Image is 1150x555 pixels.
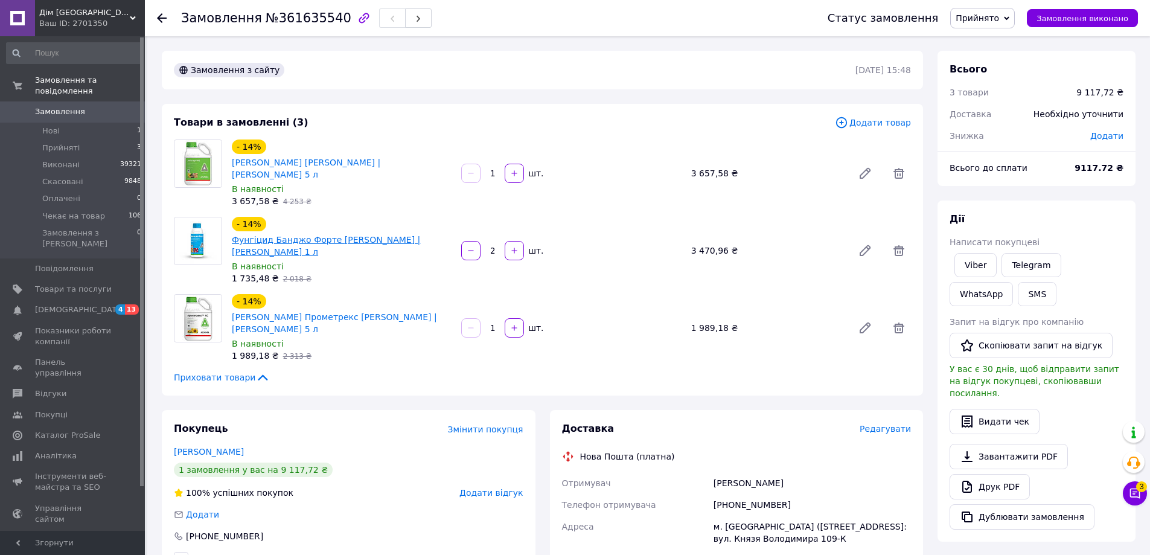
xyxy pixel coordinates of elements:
span: Прийнято [956,13,999,23]
span: Всього [950,63,987,75]
span: Додати [186,510,219,519]
button: Видати чек [950,409,1040,434]
a: Редагувати [853,239,877,263]
span: Запит на відгук про компанію [950,317,1084,327]
a: Viber [954,253,997,277]
span: В наявності [232,184,284,194]
span: Скасовані [42,176,83,187]
span: Каталог ProSale [35,430,100,441]
time: [DATE] 15:48 [855,65,911,75]
div: шт. [525,322,545,334]
div: 1 989,18 ₴ [686,319,848,336]
span: Телефон отримувача [562,500,656,510]
span: Адреса [562,522,594,531]
span: Відгуки [35,388,66,399]
a: Друк PDF [950,474,1030,499]
span: 9848 [124,176,141,187]
div: 9 117,72 ₴ [1076,86,1123,98]
span: 3 [1136,481,1147,492]
span: Показники роботи компанії [35,326,112,347]
span: Додати відгук [459,488,523,498]
span: Знижка [950,131,984,141]
span: Додати [1090,131,1123,141]
input: Пошук [6,42,142,64]
span: Всього до сплати [950,163,1027,173]
span: Видалити [887,161,911,185]
button: SMS [1018,282,1056,306]
span: 2 018 ₴ [283,275,311,283]
a: Редагувати [853,161,877,185]
span: 13 [125,304,139,315]
div: Статус замовлення [828,12,939,24]
span: [DEMOGRAPHIC_DATA] [35,304,124,315]
b: 9117.72 ₴ [1075,163,1123,173]
span: Виконані [42,159,80,170]
span: Замовлення виконано [1037,14,1128,23]
div: - 14% [232,140,266,154]
div: Замовлення з сайту [174,63,284,77]
img: Гербіцид Рейсер КЕ Адама | Adama 5 л [174,140,222,187]
span: 4 [115,304,125,315]
span: Редагувати [860,424,911,434]
a: [PERSON_NAME] [174,447,244,457]
span: Замовлення [35,106,85,117]
img: Фунгіцид Банджо Форте КС Адама | Adama 1 л [175,217,221,265]
span: Дії [950,213,965,225]
span: У вас є 30 днів, щоб відправити запит на відгук покупцеві, скопіювавши посилання. [950,364,1119,398]
div: [PERSON_NAME] [711,472,913,494]
div: 3 470,96 ₴ [686,242,848,259]
span: 3 товари [950,88,989,97]
span: 1 989,18 ₴ [232,351,279,361]
a: Telegram [1001,253,1061,277]
span: Нові [42,126,60,136]
div: 1 замовлення у вас на 9 117,72 ₴ [174,463,333,477]
span: Повідомлення [35,263,94,274]
span: Покупець [174,423,228,434]
span: Аналітика [35,451,77,461]
a: Фунгіцид Банджо Форте [PERSON_NAME] | [PERSON_NAME] 1 л [232,235,420,257]
span: 39321 [120,159,141,170]
span: Товари та послуги [35,284,112,295]
span: Замовлення та повідомлення [35,75,145,97]
div: Нова Пошта (платна) [577,451,678,463]
span: Прийняті [42,143,80,153]
span: Оплачені [42,193,80,204]
span: 0 [137,228,141,249]
a: Редагувати [853,316,877,340]
span: №361635540 [266,11,351,25]
a: Завантажити PDF [950,444,1068,469]
span: Панель управління [35,357,112,379]
button: Дублювати замовлення [950,504,1094,530]
span: Видалити [887,239,911,263]
span: 100% [186,488,210,498]
span: 1 [137,126,141,136]
span: Написати покупцеві [950,237,1040,247]
div: [PHONE_NUMBER] [185,530,264,542]
a: [PERSON_NAME] Прометрекс [PERSON_NAME] | [PERSON_NAME] 5 л [232,312,437,334]
span: Додати товар [835,116,911,129]
span: Доставка [562,423,615,434]
span: Замовлення [181,11,262,25]
span: Отримувач [562,478,611,488]
div: [PHONE_NUMBER] [711,494,913,516]
span: 3 [137,143,141,153]
a: WhatsApp [950,282,1013,306]
span: Управління сайтом [35,503,112,525]
span: 0 [137,193,141,204]
div: 3 657,58 ₴ [686,165,848,182]
button: Скопіювати запит на відгук [950,333,1113,358]
div: м. [GEOGRAPHIC_DATA] ([STREET_ADDRESS]: вул. Князя Володимира 109-К [711,516,913,550]
span: 4 253 ₴ [283,197,311,206]
span: Інструменти веб-майстра та SEO [35,471,112,493]
img: Гербіцид КС Прометрекс Адама | Adama 5 л [174,295,222,342]
span: Змінити покупця [448,425,523,434]
div: Повернутися назад [157,12,167,24]
span: Дім Сад Город - інтернет магазин для фермера та агронома. Все для присадибної ділянки, саду та дому. [39,7,130,18]
span: Доставка [950,109,991,119]
div: - 14% [232,294,266,309]
span: В наявності [232,261,284,271]
span: Чекає на товар [42,211,105,222]
button: Чат з покупцем3 [1123,481,1147,505]
button: Замовлення виконано [1027,9,1138,27]
div: успішних покупок [174,487,293,499]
